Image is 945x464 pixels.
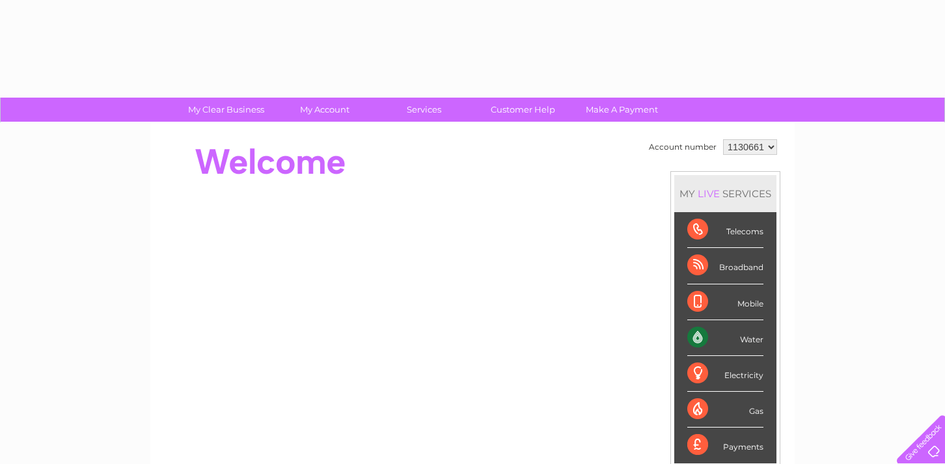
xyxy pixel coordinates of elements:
a: Customer Help [469,98,577,122]
div: Water [687,320,763,356]
a: My Account [271,98,379,122]
div: LIVE [695,187,722,200]
a: Services [370,98,478,122]
a: Make A Payment [568,98,676,122]
div: Electricity [687,356,763,392]
div: Broadband [687,248,763,284]
a: My Clear Business [172,98,280,122]
div: Mobile [687,284,763,320]
div: Payments [687,428,763,463]
div: MY SERVICES [674,175,776,212]
div: Gas [687,392,763,428]
div: Telecoms [687,212,763,248]
td: Account number [646,136,720,158]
